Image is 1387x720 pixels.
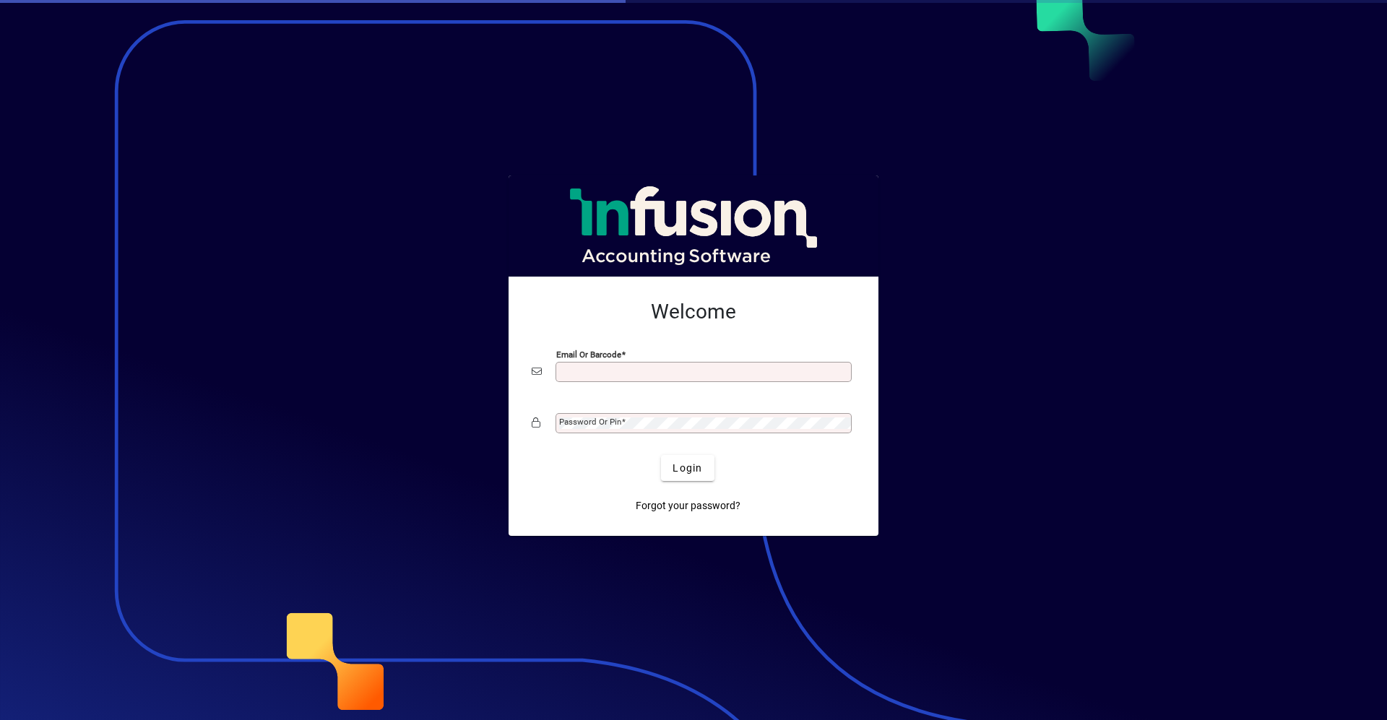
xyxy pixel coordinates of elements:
[661,455,714,481] button: Login
[556,350,621,360] mat-label: Email or Barcode
[636,498,740,513] span: Forgot your password?
[532,300,855,324] h2: Welcome
[559,417,621,427] mat-label: Password or Pin
[630,493,746,519] a: Forgot your password?
[673,461,702,476] span: Login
